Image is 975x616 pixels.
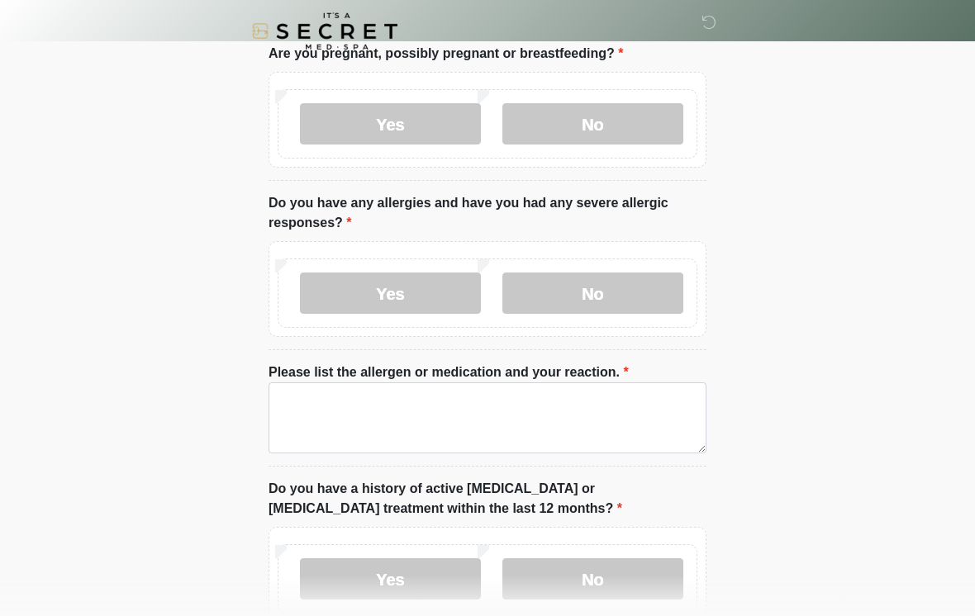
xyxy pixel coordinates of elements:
label: Do you have a history of active [MEDICAL_DATA] or [MEDICAL_DATA] treatment within the last 12 mon... [269,479,706,519]
label: Yes [300,558,481,599]
label: No [502,272,683,314]
label: Yes [300,272,481,314]
label: Please list the allergen or medication and your reaction. [269,362,629,382]
img: It's A Secret Med Spa Logo [252,12,397,50]
label: Do you have any allergies and have you had any severe allergic responses? [269,193,706,233]
label: No [502,558,683,599]
label: No [502,103,683,145]
label: Yes [300,103,481,145]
